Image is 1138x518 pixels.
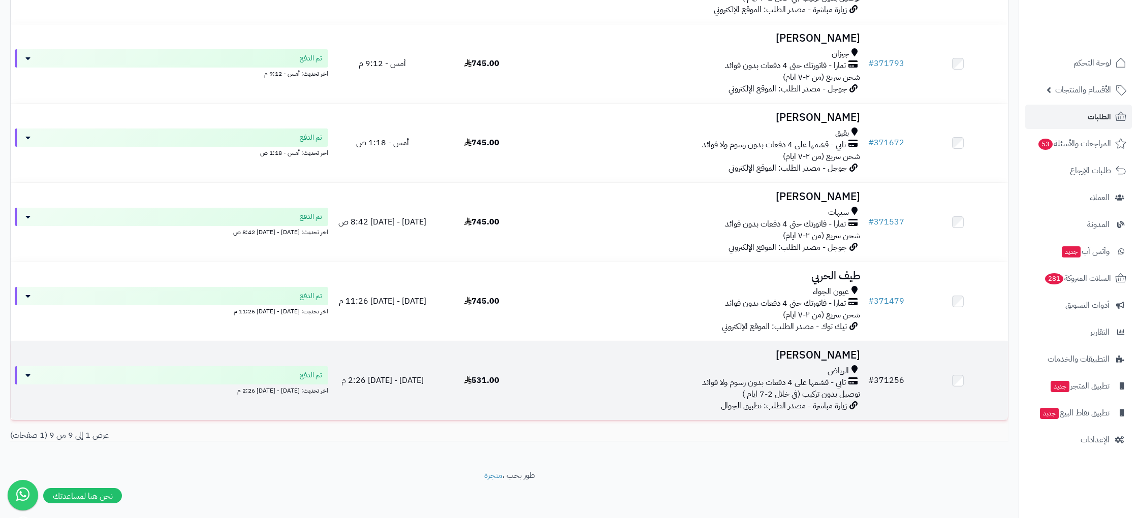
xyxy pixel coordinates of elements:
span: 745.00 [464,57,499,70]
a: #371256 [868,374,904,386]
span: جوجل - مصدر الطلب: الموقع الإلكتروني [729,83,847,95]
span: التطبيقات والخدمات [1048,352,1110,366]
a: التقارير [1025,320,1132,344]
span: المراجعات والأسئلة [1037,137,1111,151]
span: لوحة التحكم [1073,56,1111,70]
span: تطبيق المتجر [1050,379,1110,393]
div: اخر تحديث: أمس - 1:18 ص [15,147,328,157]
div: اخر تحديث: [DATE] - [DATE] 2:26 م [15,384,328,395]
h3: [PERSON_NAME] [536,191,860,203]
span: تم الدفع [300,370,322,380]
span: أدوات التسويق [1065,298,1110,312]
a: لوحة التحكم [1025,51,1132,75]
span: الأقسام والمنتجات [1055,83,1111,97]
span: تمارا - فاتورتك حتى 4 دفعات بدون فوائد [725,298,846,309]
h3: [PERSON_NAME] [536,112,860,123]
a: أدوات التسويق [1025,293,1132,317]
span: الطلبات [1088,110,1111,124]
a: #371672 [868,137,904,149]
h3: طيف الحربي [536,270,860,282]
span: 281 [1045,273,1063,284]
span: الإعدادات [1081,433,1110,447]
span: أمس - 1:18 ص [356,137,409,149]
div: اخر تحديث: [DATE] - [DATE] 8:42 ص [15,226,328,237]
span: تم الدفع [300,212,322,222]
span: [DATE] - [DATE] 2:26 م [341,374,424,386]
a: وآتس آبجديد [1025,239,1132,264]
a: طلبات الإرجاع [1025,158,1132,183]
a: تطبيق نقاط البيعجديد [1025,401,1132,425]
span: جديد [1051,381,1069,392]
span: جوجل - مصدر الطلب: الموقع الإلكتروني [729,241,847,253]
a: المدونة [1025,212,1132,237]
a: الطلبات [1025,105,1132,129]
span: 53 [1038,139,1053,150]
span: شحن سريع (من ٢-٧ ايام) [783,71,860,83]
h3: [PERSON_NAME] [536,349,860,361]
span: شحن سريع (من ٢-٧ ايام) [783,309,860,321]
a: #371793 [868,57,904,70]
div: اخر تحديث: [DATE] - [DATE] 11:26 م [15,305,328,316]
span: # [868,374,874,386]
span: [DATE] - [DATE] 11:26 م [339,295,426,307]
span: تمارا - فاتورتك حتى 4 دفعات بدون فوائد [725,218,846,230]
span: سيهات [828,207,849,218]
h3: [PERSON_NAME] [536,33,860,44]
span: شحن سريع (من ٢-٧ ايام) [783,150,860,163]
span: تابي - قسّمها على 4 دفعات بدون رسوم ولا فوائد [702,377,846,388]
a: السلات المتروكة281 [1025,266,1132,290]
span: جديد [1062,246,1081,257]
a: العملاء [1025,185,1132,210]
a: #371479 [868,295,904,307]
span: # [868,57,874,70]
span: السلات المتروكة [1044,271,1111,285]
span: عيون الجواء [813,286,849,298]
span: تم الدفع [300,291,322,301]
img: logo-2.png [1069,28,1128,50]
span: [DATE] - [DATE] 8:42 ص [338,216,426,228]
span: توصيل بدون تركيب (في خلال 2-7 ايام ) [742,388,860,400]
span: أمس - 9:12 م [359,57,406,70]
span: جديد [1040,408,1059,419]
span: # [868,137,874,149]
span: زيارة مباشرة - مصدر الطلب: تطبيق الجوال [721,400,847,412]
span: 745.00 [464,137,499,149]
span: الرياض [828,365,849,377]
a: الإعدادات [1025,428,1132,452]
a: التطبيقات والخدمات [1025,347,1132,371]
a: متجرة [484,469,502,481]
span: 745.00 [464,216,499,228]
a: #371537 [868,216,904,228]
span: جوجل - مصدر الطلب: الموقع الإلكتروني [729,162,847,174]
span: تمارا - فاتورتك حتى 4 دفعات بدون فوائد [725,60,846,72]
span: العملاء [1090,190,1110,205]
div: اخر تحديث: أمس - 9:12 م [15,68,328,78]
a: المراجعات والأسئلة53 [1025,132,1132,156]
span: بقيق [835,127,849,139]
span: تيك توك - مصدر الطلب: الموقع الإلكتروني [722,320,847,333]
span: المدونة [1087,217,1110,232]
span: # [868,295,874,307]
span: تم الدفع [300,133,322,143]
span: زيارة مباشرة - مصدر الطلب: الموقع الإلكتروني [714,4,847,16]
div: عرض 1 إلى 9 من 9 (1 صفحات) [3,430,510,441]
span: تم الدفع [300,53,322,63]
span: وآتس آب [1061,244,1110,258]
span: طلبات الإرجاع [1070,164,1111,178]
span: جيزان [832,48,849,60]
span: شحن سريع (من ٢-٧ ايام) [783,230,860,242]
span: التقارير [1090,325,1110,339]
span: # [868,216,874,228]
a: تطبيق المتجرجديد [1025,374,1132,398]
span: تطبيق نقاط البيع [1039,406,1110,420]
span: 531.00 [464,374,499,386]
span: تابي - قسّمها على 4 دفعات بدون رسوم ولا فوائد [702,139,846,151]
span: 745.00 [464,295,499,307]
